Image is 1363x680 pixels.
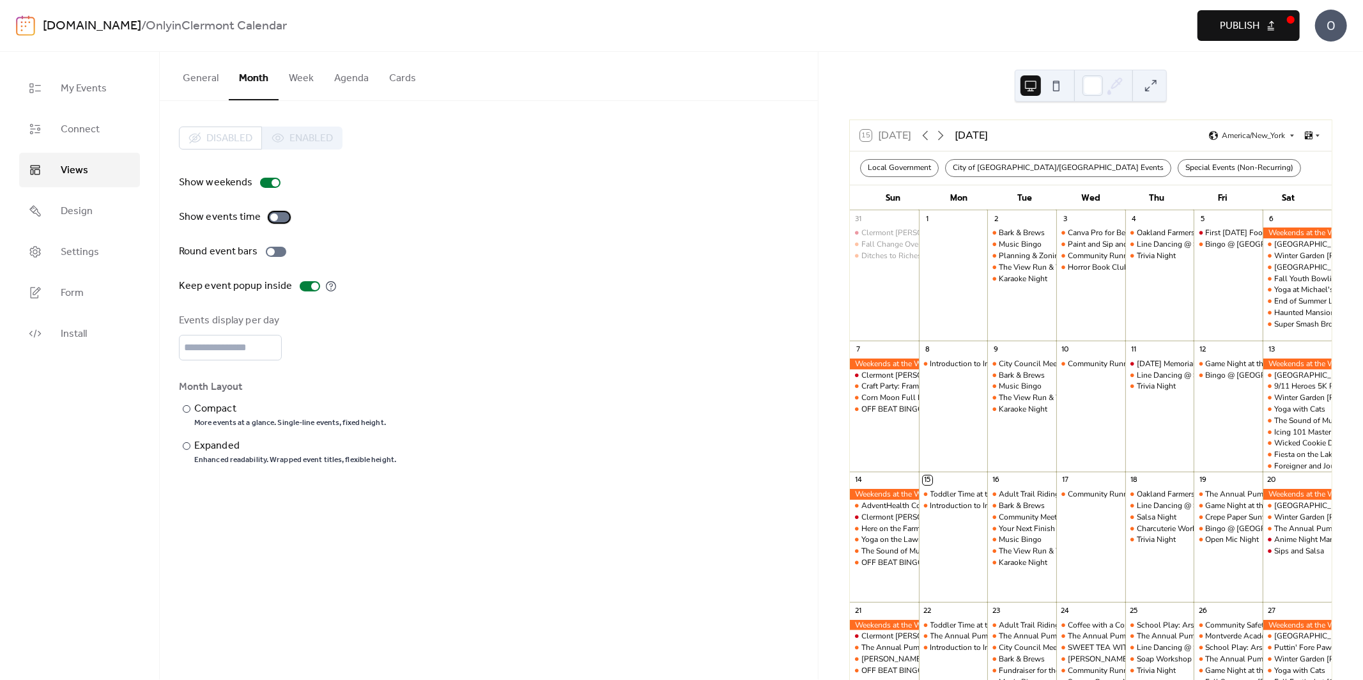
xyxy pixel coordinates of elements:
[279,52,324,99] button: Week
[987,523,1056,534] div: Your Next Finish Line: Races, Raffles, & Previews
[991,214,1001,224] div: 2
[1194,489,1263,500] div: The Annual Pumpkin Ponderosa
[987,262,1056,273] div: The View Run & Walk Club
[1125,631,1194,642] div: The Annual Pumpkin Ponderosa
[1137,620,1256,631] div: School Play: Arsenic and Old Lace
[861,557,923,568] div: OFF BEAT BINGO
[1263,319,1332,330] div: Super Smash Bros Tournament
[999,359,1070,369] div: City Council Meeting
[991,475,1001,485] div: 16
[923,214,932,224] div: 1
[987,665,1056,676] div: Fundraiser for the Greater Clermont Cancer Foundation
[179,244,258,259] div: Round event bars
[850,557,919,568] div: OFF BEAT BINGO
[999,546,1092,557] div: The View Run & Walk Club
[179,313,279,328] div: Events display per day
[1274,449,1336,460] div: Fiesta on the Lake
[1056,620,1125,631] div: Coffee with a Cop
[1205,489,1317,500] div: The Annual Pumpkin Ponderosa
[1194,228,1263,238] div: First Friday Food Trucks
[1263,438,1332,449] div: Wicked Cookie Decorating Class
[229,52,279,100] button: Month
[1274,404,1325,415] div: Yoga with Cats
[1068,359,1160,369] div: Community Running Event
[1137,381,1176,392] div: Trivia Night
[999,512,1150,523] div: Community Meet & Greet: [PERSON_NAME]
[1068,631,1180,642] div: The Annual Pumpkin Ponderosa
[999,262,1092,273] div: The View Run & Walk Club
[1056,631,1125,642] div: The Annual Pumpkin Ponderosa
[999,228,1045,238] div: Bark & Brews
[861,534,923,545] div: Yoga on the Lawn
[1125,523,1194,534] div: Charcuterie Workshop at One Utopia
[1222,132,1285,139] span: America/New_York
[854,214,863,224] div: 31
[19,153,140,187] a: Views
[1056,654,1125,665] div: Minneola's Farmers Market
[999,392,1092,403] div: The View Run & Walk Club
[1068,489,1160,500] div: Community Running Event
[1137,228,1220,238] div: Oakland Farmers Market
[854,606,863,615] div: 21
[1197,214,1207,224] div: 5
[850,359,919,369] div: Weekends at the Winery
[999,381,1042,392] div: Music Bingo
[930,642,1007,653] div: Introduction to Improv
[955,128,988,143] div: [DATE]
[1125,251,1194,261] div: Trivia Night
[1194,642,1263,653] div: School Play: Arsenic and Old Lace
[61,327,87,342] span: Install
[999,523,1166,534] div: Your Next Finish Line: Races, Raffles, & Previews
[1274,631,1354,642] div: [GEOGRAPHIC_DATA]
[987,392,1056,403] div: The View Run & Walk Club
[1068,228,1151,238] div: Canva Pro for Beginners
[1263,523,1332,534] div: The Annual Pumpkin Ponderosa
[999,251,1108,261] div: Planning & Zoning Commission
[861,654,952,665] div: [PERSON_NAME] Concert
[999,654,1045,665] div: Bark & Brews
[1267,475,1276,485] div: 20
[987,359,1056,369] div: City Council Meeting
[1205,370,1316,381] div: Bingo @ [GEOGRAPHIC_DATA]
[1068,620,1129,631] div: Coffee with a Cop
[987,654,1056,665] div: Bark & Brews
[999,642,1070,653] div: City Council Meeting
[194,455,396,465] div: Enhanced readability. Wrapped event titles, flexible height.
[926,185,992,211] div: Mon
[1137,489,1220,500] div: Oakland Farmers Market
[1274,239,1354,250] div: [GEOGRAPHIC_DATA]
[1263,642,1332,653] div: Puttin' Fore Paws
[1205,654,1317,665] div: The Annual Pumpkin Ponderosa
[1137,370,1259,381] div: Line Dancing @ Showcase of Citrus
[1263,489,1332,500] div: Weekends at the Winery
[919,500,988,511] div: Introduction to Improv
[1194,370,1263,381] div: Bingo @ The Cove Bar
[1263,534,1332,545] div: Anime Night Market
[1137,359,1196,369] div: [DATE] Memorial
[919,642,988,653] div: Introduction to Improv
[861,500,1106,511] div: AdventHealth Cool [PERSON_NAME] Mornings Triathlon-Duathlon-5k
[1197,606,1207,615] div: 26
[850,512,919,523] div: Clermont Farmer's Market
[987,228,1056,238] div: Bark & Brews
[861,512,982,523] div: Clermont [PERSON_NAME] Market
[1263,620,1332,631] div: Weekends at the Winery
[861,546,1020,557] div: The Sound of Music at [GEOGRAPHIC_DATA]
[987,251,1056,261] div: Planning & Zoning Commission
[61,286,84,301] span: Form
[1058,185,1123,211] div: Wed
[1220,19,1259,34] span: Publish
[1267,344,1276,354] div: 13
[1125,239,1194,250] div: Line Dancing @ Showcase of Citrus
[1056,228,1125,238] div: Canva Pro for Beginners
[861,381,976,392] div: Craft Party: Framed Sea Glass Art
[850,631,919,642] div: Clermont Farmer's Market
[1263,512,1332,523] div: Winter Garden Farmer's Market
[1125,228,1194,238] div: Oakland Farmers Market
[194,401,383,417] div: Compact
[1137,512,1176,523] div: Salsa Night
[850,665,919,676] div: OFF BEAT BINGO
[1194,654,1263,665] div: The Annual Pumpkin Ponderosa
[861,392,964,403] div: Corn Moon Full Moon Paddle
[919,489,988,500] div: Toddler Time at the Barn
